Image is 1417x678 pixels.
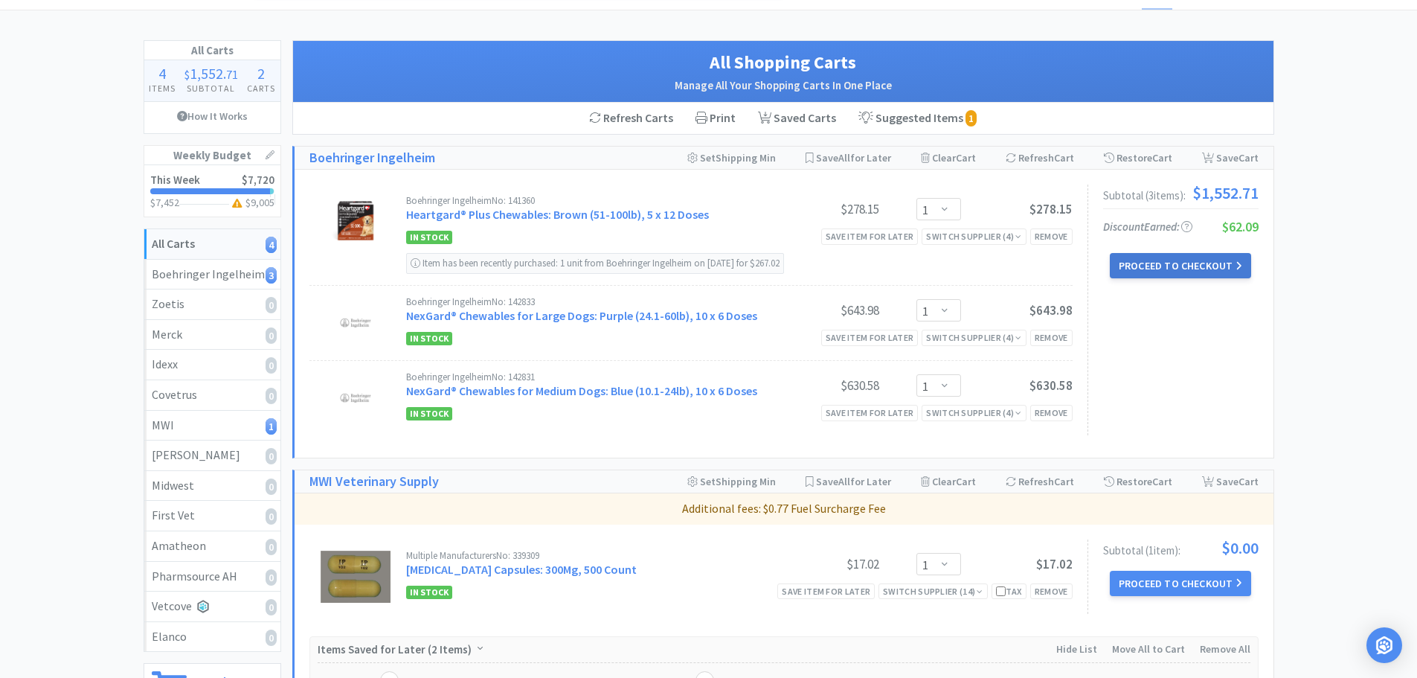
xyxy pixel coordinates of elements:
[308,48,1259,77] h1: All Shopping Carts
[184,67,190,82] span: $
[687,147,776,169] div: Shipping Min
[144,531,280,562] a: Amatheon0
[768,200,879,218] div: $278.15
[816,475,891,488] span: Save for Later
[229,197,274,208] h3: $
[821,228,919,244] div: Save item for later
[1152,151,1172,164] span: Cart
[266,599,277,615] i: 0
[152,325,273,345] div: Merck
[956,475,976,488] span: Cart
[152,627,273,647] div: Elanco
[1202,470,1259,493] div: Save
[152,295,273,314] div: Zoetis
[1104,470,1172,493] div: Restore
[144,260,280,290] a: Boehringer Ingelheim3
[747,103,847,134] a: Saved Carts
[1200,642,1250,656] span: Remove All
[883,584,983,598] div: Switch Supplier ( 14 )
[406,383,757,398] a: NexGard® Chewables for Medium Dogs: Blue (10.1-24lb), 10 x 6 Doses
[318,642,475,656] span: Items Saved for Later ( )
[1110,253,1251,278] button: Proceed to Checkout
[152,386,273,405] div: Covetrus
[406,308,757,323] a: NexGard® Chewables for Large Dogs: Purple (24.1-60lb), 10 x 6 Doses
[1202,147,1259,169] div: Save
[921,147,976,169] div: Clear
[144,229,280,260] a: All Carts4
[152,476,273,496] div: Midwest
[190,64,223,83] span: 1,552
[152,236,195,251] strong: All Carts
[266,267,277,284] i: 3
[1006,147,1074,169] div: Refresh
[1103,540,1259,556] div: Subtotal ( 1 item ):
[144,146,280,165] h1: Weekly Budget
[144,441,280,471] a: [PERSON_NAME]0
[1238,151,1259,164] span: Cart
[965,110,977,127] i: 1
[144,380,280,411] a: Covetrus0
[309,471,439,493] a: MWI Veterinary Supply
[406,253,784,274] div: Item has been recently purchased: 1 unit from Boehringer Ingelheim on [DATE] for $267.02
[838,475,850,488] span: All
[406,562,637,577] a: [MEDICAL_DATA] Capsules: 300Mg, 500 Count
[144,41,280,60] h1: All Carts
[266,237,277,253] i: 4
[578,103,684,134] div: Refresh Carts
[242,173,274,187] span: $7,720
[847,103,988,134] a: Suggested Items 1
[768,377,879,394] div: $630.58
[309,147,435,169] a: Boehringer Ingelheim
[1110,571,1251,596] button: Proceed to Checkout
[1030,228,1073,244] div: Remove
[144,471,280,502] a: Midwest0
[144,592,280,622] a: Vetcove0
[152,446,273,465] div: [PERSON_NAME]
[406,231,452,244] span: In Stock
[768,555,879,573] div: $17.02
[406,196,768,205] div: Boehringer Ingelheim No: 141360
[1029,377,1073,394] span: $630.58
[1112,642,1185,656] span: Move All to Cart
[1029,302,1073,319] span: $643.98
[1222,218,1259,235] span: $62.09
[152,265,273,284] div: Boehringer Ingelheim
[266,508,277,525] i: 0
[144,562,280,592] a: Pharmsource AH0
[926,330,1021,345] div: Switch Supplier ( 4 )
[180,81,242,95] h4: Subtotal
[150,174,200,185] h2: This Week
[406,551,768,560] div: Multiple Manufacturers No: 339309
[838,151,850,164] span: All
[1030,405,1073,420] div: Remove
[266,297,277,313] i: 0
[1238,475,1259,488] span: Cart
[821,330,919,345] div: Save item for later
[266,448,277,464] i: 0
[1192,185,1259,201] span: $1,552.71
[700,151,716,164] span: Set
[1103,185,1259,201] div: Subtotal ( 3 item s ):
[321,551,390,603] img: 9d9d56f55b0d4217b4268fb6cfee2389_389838.png
[406,297,768,307] div: Boehringer Ingelheim No: 142833
[768,301,879,319] div: $643.98
[406,407,452,420] span: In Stock
[1030,330,1073,345] div: Remove
[956,151,976,164] span: Cart
[251,196,274,209] span: 9,005
[926,406,1021,420] div: Switch Supplier ( 4 )
[301,499,1267,519] p: Additional fees: $0.77 Fuel Surcharge Fee
[152,355,273,374] div: Idexx
[180,66,242,81] div: .
[150,196,179,209] span: $7,452
[323,196,388,248] img: 5ba57587147b4fb491a349990275d383_487058.png
[152,597,273,616] div: Vetcove
[1030,583,1073,599] div: Remove
[406,372,768,382] div: Boehringer Ingelheim No: 142831
[152,567,273,586] div: Pharmsource AH
[406,207,709,222] a: Heartgard® Plus Chewables: Brown (51-100lb), 5 x 12 Doses
[144,165,280,217] a: This Week$7,720$7,452$9,005
[242,81,280,95] h4: Carts
[821,405,919,420] div: Save item for later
